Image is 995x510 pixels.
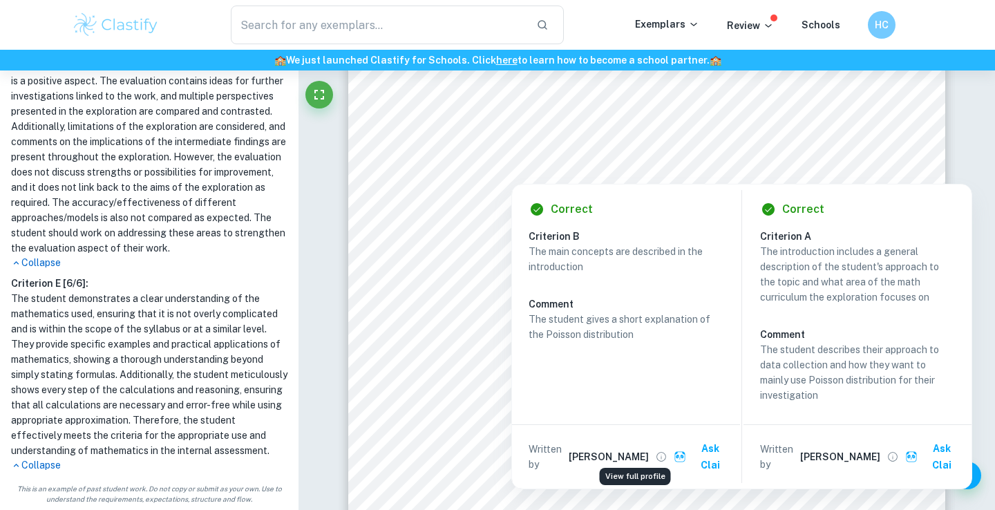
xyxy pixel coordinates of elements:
[760,327,955,342] h6: Comment
[419,348,459,359] span: seasons.
[231,6,525,44] input: Search for any exemplars...
[760,342,955,403] p: The student describes their approach to data collection and how they want to mainly use Poisson d...
[11,256,287,270] p: Collapse
[419,205,857,217] span: The Poisson distribution was selected as it is a discrete probability distribution well suited to
[902,436,966,478] button: Ask Clai
[419,169,767,180] span: independently and at a constant average rate. ([PERSON_NAME], 2022)
[635,17,699,32] p: Exemplars
[760,244,955,305] p: The introduction includes a general description of the student's approach to the topic and what a...
[671,436,735,478] button: Ask Clai
[274,55,286,66] span: 🏫
[419,262,870,274] span: number of goals scored by a team as a random variable that follows a Poisson distribution with
[3,53,992,68] h6: We just launched Clastify for Schools. Click to learn how to become a school partner.
[569,449,649,464] h6: [PERSON_NAME]
[652,447,671,466] button: View full profile
[6,484,293,504] span: This is an example of past student work. Do not copy or submit as your own. Use to understand the...
[419,291,842,303] span: a mean that represents the team's average number of goals per match. This mean will be
[305,81,333,108] button: Fullscreen
[529,312,723,342] p: The student gives a short explanation of the Poisson distribution
[419,83,872,95] span: goals that should have occurred irrespective of the transfer window to give a better view of the
[419,319,833,331] span: estimated from historical data, such as the team's past performance in the most recent
[529,244,723,274] p: The main concepts are described in the introduction
[11,458,287,473] p: Collapse
[874,17,890,32] h6: HC
[496,55,518,66] a: here
[905,451,918,464] img: clai.svg
[529,229,735,244] h6: Criterion B
[782,201,824,218] h6: Correct
[883,447,902,466] button: View full profile
[11,291,287,458] h1: The student demonstrates a clear understanding of the mathematics used, ensuring that it is not o...
[529,442,566,472] p: Written by
[72,11,160,39] img: Clastify logo
[800,449,880,464] h6: [PERSON_NAME]
[870,487,876,498] span: 3
[868,11,895,39] button: HC
[760,442,797,472] p: Written by
[600,468,671,485] div: View full profile
[760,229,966,244] h6: Criterion A
[710,55,721,66] span: 🏫
[11,276,287,291] h6: Criterion E [ 6 / 6 ]:
[674,451,687,464] img: clai.svg
[551,201,593,218] h6: Correct
[802,19,840,30] a: Schools
[419,384,846,396] span: I will use data from mainly online sources to collect the scores, wages and performance of
[11,58,287,256] h1: The student's exploration includes the final evaluation, which is a positive aspect. The evaluati...
[419,234,845,245] span: modelling count data, in this case the score line of a match. This is done by identifying the
[419,413,863,424] span: premier league teams. I will attempt to limit this search to the most recent completed season
[419,442,864,453] span: of the premier league in order to keep the exploration from losing focus. I will also attempt to
[529,296,723,312] h6: Comment
[419,111,869,123] span: effect. The Poisson distribution is a discrete probability distribution that models the number of
[727,18,774,33] p: Review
